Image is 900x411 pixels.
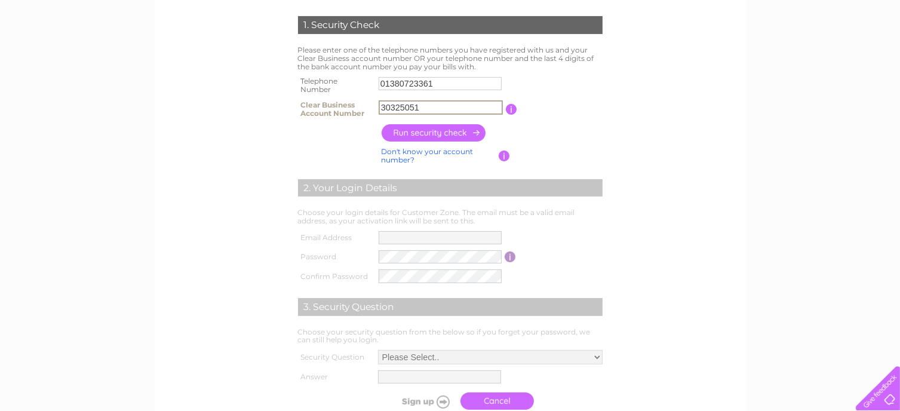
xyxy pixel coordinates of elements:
a: 0333 014 3131 [675,6,757,21]
a: Contact [864,51,893,60]
div: 3. Security Question [298,298,603,316]
a: Cancel [460,392,534,410]
td: Choose your security question from the below so if you forget your password, we can still help yo... [295,325,606,348]
th: Clear Business Account Number [295,97,376,121]
th: Telephone Number [295,73,376,97]
th: Security Question [295,347,375,367]
th: Answer [295,367,375,387]
input: Information [506,104,517,115]
div: 1. Security Check [298,16,603,34]
input: Submit [381,393,454,410]
a: Energy [763,51,789,60]
th: Email Address [295,228,376,247]
a: Telecoms [796,51,832,60]
a: Water [733,51,755,60]
th: Password [295,247,376,266]
a: Blog [839,51,856,60]
img: logo.png [32,31,93,68]
th: Confirm Password [295,266,376,286]
div: Clear Business is a trading name of Verastar Limited (registered in [GEOGRAPHIC_DATA] No. 3667643... [168,7,733,58]
td: Choose your login details for Customer Zone. The email must be a valid email address, as your act... [295,205,606,228]
td: Please enter one of the telephone numbers you have registered with us and your Clear Business acc... [295,43,606,73]
a: Don't know your account number? [382,147,474,164]
div: 2. Your Login Details [298,179,603,197]
input: Information [505,251,516,262]
input: Information [499,151,510,161]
